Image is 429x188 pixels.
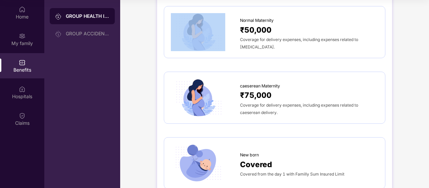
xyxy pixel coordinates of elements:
span: caeserean Maternity [240,83,280,89]
img: svg+xml;base64,PHN2ZyB3aWR0aD0iMjAiIGhlaWdodD0iMjAiIHZpZXdCb3g9IjAgMCAyMCAyMCIgZmlsbD0ibm9uZSIgeG... [19,33,26,39]
span: New born [240,152,259,158]
img: icon [171,144,225,182]
span: Coverage for delivery expenses, including expenses related to caeserean delivery. [240,103,358,115]
span: ₹50,000 [240,24,272,36]
img: icon [171,13,225,51]
img: svg+xml;base64,PHN2ZyB3aWR0aD0iMjAiIGhlaWdodD0iMjAiIHZpZXdCb3g9IjAgMCAyMCAyMCIgZmlsbD0ibm9uZSIgeG... [55,13,62,20]
span: Covered [240,158,272,170]
span: Covered from the day 1 with Familly Sum Insured Limit [240,172,344,177]
span: ₹75,000 [240,89,272,101]
img: svg+xml;base64,PHN2ZyB3aWR0aD0iMjAiIGhlaWdodD0iMjAiIHZpZXdCb3g9IjAgMCAyMCAyMCIgZmlsbD0ibm9uZSIgeG... [55,31,62,37]
span: Coverage for delivery expenses, including expenses related to [MEDICAL_DATA]. [240,37,358,49]
span: Normal Maternity [240,17,274,24]
img: icon [171,79,225,117]
img: svg+xml;base64,PHN2ZyBpZD0iSG9tZSIgeG1sbnM9Imh0dHA6Ly93d3cudzMub3JnLzIwMDAvc3ZnIiB3aWR0aD0iMjAiIG... [19,6,26,13]
img: svg+xml;base64,PHN2ZyBpZD0iQ2xhaW0iIHhtbG5zPSJodHRwOi8vd3d3LnczLm9yZy8yMDAwL3N2ZyIgd2lkdGg9IjIwIi... [19,112,26,119]
div: GROUP HEALTH INSURANCE [66,13,109,20]
div: GROUP ACCIDENTAL INSURANCE [66,31,109,36]
img: svg+xml;base64,PHN2ZyBpZD0iQmVuZWZpdHMiIHhtbG5zPSJodHRwOi8vd3d3LnczLm9yZy8yMDAwL3N2ZyIgd2lkdGg9Ij... [19,59,26,66]
img: svg+xml;base64,PHN2ZyBpZD0iSG9zcGl0YWxzIiB4bWxucz0iaHR0cDovL3d3dy53My5vcmcvMjAwMC9zdmciIHdpZHRoPS... [19,86,26,92]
